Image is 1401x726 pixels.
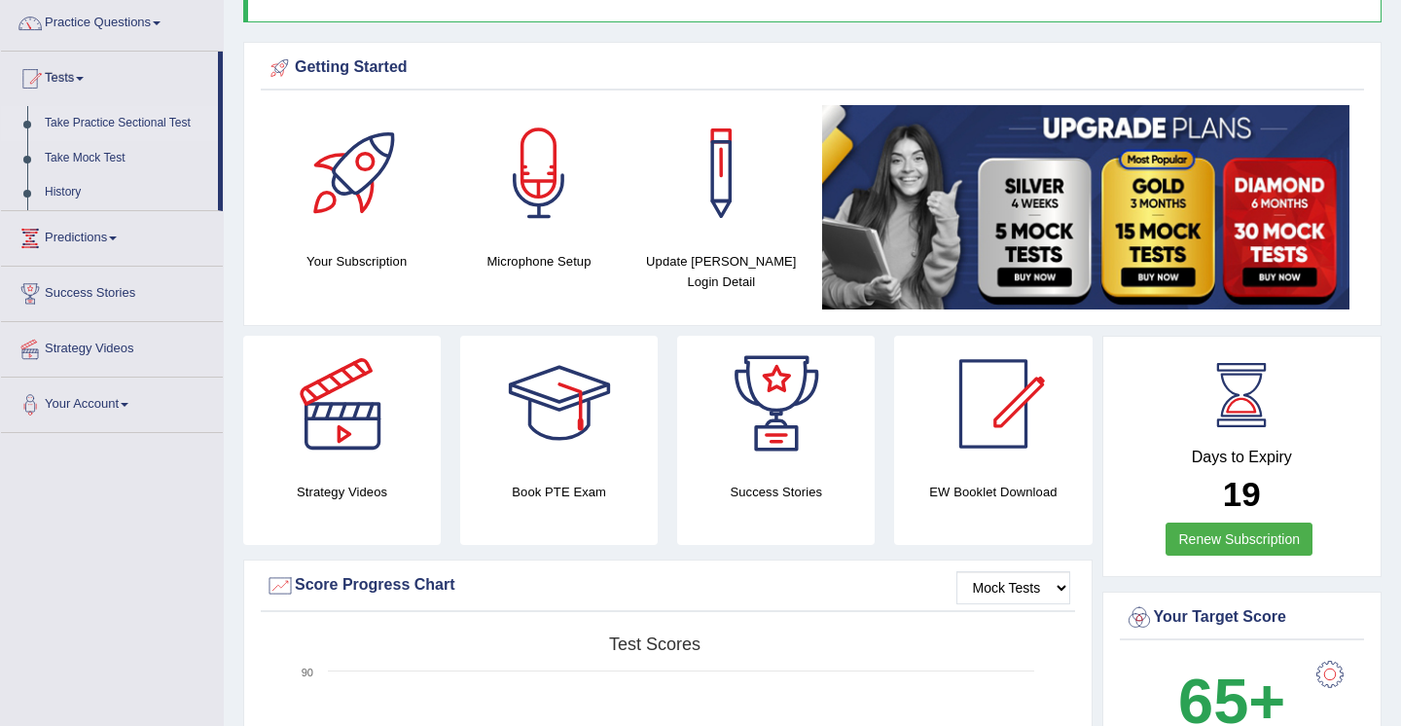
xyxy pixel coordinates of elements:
div: Getting Started [266,54,1359,83]
h4: Days to Expiry [1125,449,1360,466]
b: 19 [1223,475,1261,513]
a: Take Mock Test [36,141,218,176]
a: Strategy Videos [1,322,223,371]
h4: Book PTE Exam [460,482,658,502]
h4: Success Stories [677,482,875,502]
a: Tests [1,52,218,100]
h4: EW Booklet Download [894,482,1092,502]
h4: Your Subscription [275,251,438,272]
a: History [36,175,218,210]
h4: Strategy Videos [243,482,441,502]
h4: Update [PERSON_NAME] Login Detail [640,251,803,292]
a: Predictions [1,211,223,260]
div: Score Progress Chart [266,571,1070,600]
a: Take Practice Sectional Test [36,106,218,141]
text: 90 [302,667,313,678]
tspan: Test scores [609,635,700,654]
a: Your Account [1,378,223,426]
a: Success Stories [1,267,223,315]
a: Renew Subscription [1166,523,1312,556]
img: small5.jpg [822,105,1349,309]
h4: Microphone Setup [457,251,620,272]
div: Your Target Score [1125,603,1360,633]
